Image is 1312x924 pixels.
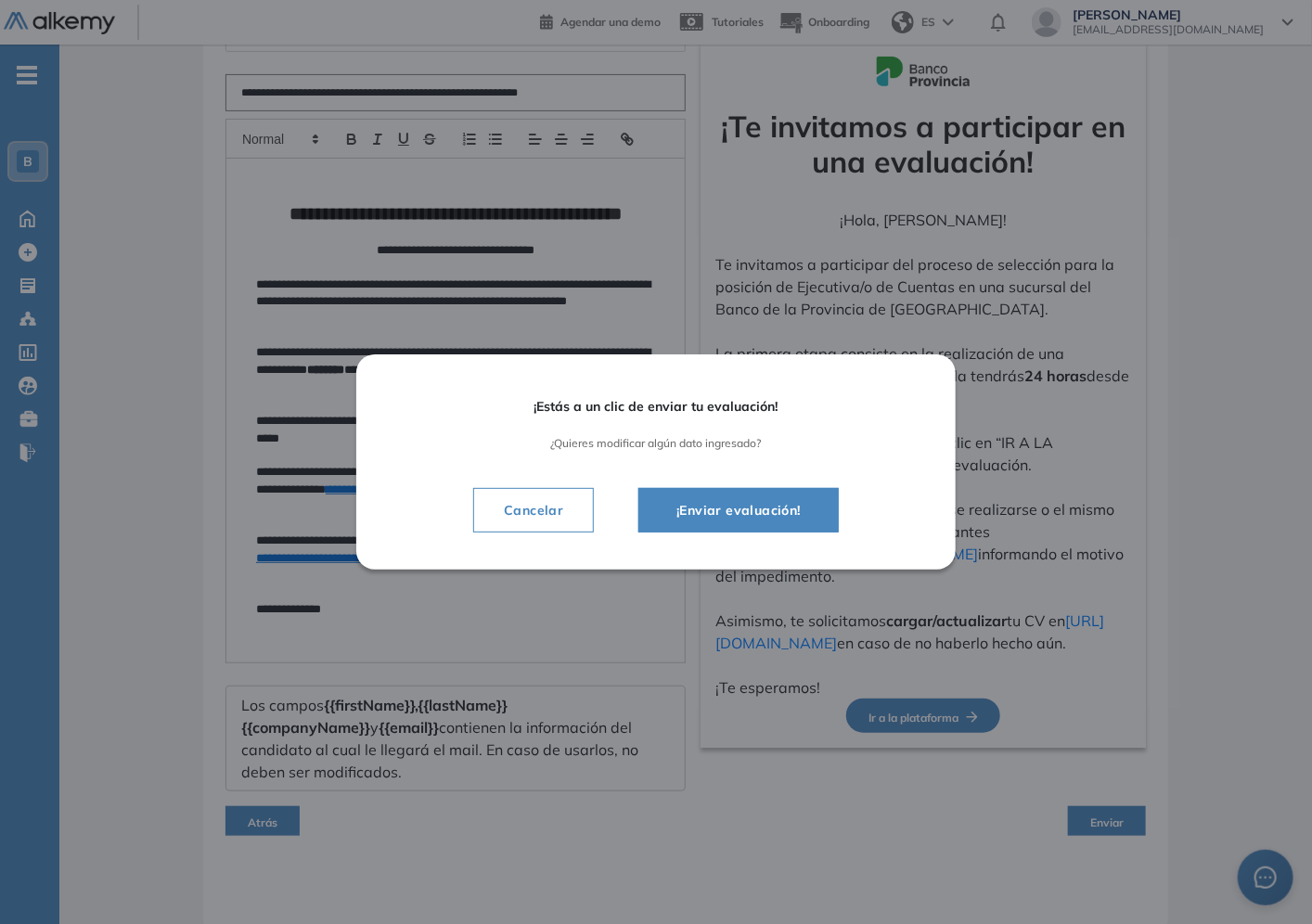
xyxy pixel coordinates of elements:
span: Cancelar [489,499,578,521]
button: ¡Enviar evaluación! [638,488,839,533]
span: ¡Enviar evaluación! [662,499,816,521]
span: ¿Quieres modificar algún dato ingresado? [408,437,904,450]
button: Cancelar [473,488,594,533]
span: ¡Estás a un clic de enviar tu evaluación! [408,399,904,415]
